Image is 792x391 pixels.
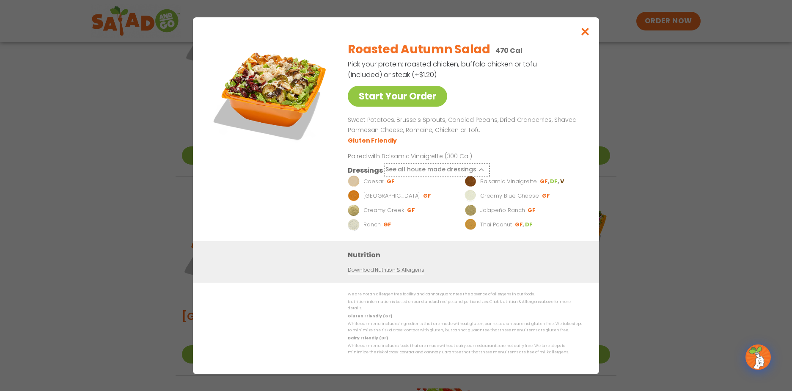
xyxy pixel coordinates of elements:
[348,136,398,145] li: Gluten Friendly
[348,266,424,274] a: Download Nutrition & Allergens
[348,59,538,80] p: Pick your protein: roasted chicken, buffalo chicken or tofu (included) or steak (+$1.20)
[383,220,392,228] li: GF
[363,191,420,200] p: [GEOGRAPHIC_DATA]
[348,291,582,297] p: We are not an allergen free facility and cannot guarantee the absence of allergens in our foods.
[528,206,536,214] li: GF
[348,115,579,135] p: Sweet Potatoes, Brussels Sprouts, Candied Pecans, Dried Cranberries, Shaved Parmesan Cheese, Roma...
[525,220,533,228] li: DF
[348,165,383,175] h3: Dressings
[515,220,525,228] li: GF
[407,206,416,214] li: GF
[480,177,537,185] p: Balsamic Vinaigrette
[540,177,550,185] li: GF
[348,41,490,58] h2: Roasted Autumn Salad
[465,204,476,216] img: Dressing preview image for Jalapeño Ranch
[480,191,539,200] p: Creamy Blue Cheese
[387,177,396,185] li: GF
[348,313,392,318] strong: Gluten Friendly (GF)
[363,220,381,229] p: Ranch
[348,343,582,356] p: While our menu includes foods that are made without dairy, our restaurants are not dairy free. We...
[423,192,432,199] li: GF
[465,175,476,187] img: Dressing preview image for Balsamic Vinaigrette
[348,86,447,107] a: Start Your Order
[465,218,476,230] img: Dressing preview image for Thai Peanut
[560,177,565,185] li: V
[348,249,586,260] h3: Nutrition
[542,192,551,199] li: GF
[348,175,360,187] img: Dressing preview image for Caesar
[572,17,599,46] button: Close modal
[385,165,488,175] button: See all house made dressings
[550,177,560,185] li: DF
[348,204,360,216] img: Dressing preview image for Creamy Greek
[348,218,360,230] img: Dressing preview image for Ranch
[480,206,525,214] p: Jalapeño Ranch
[348,335,388,340] strong: Dairy Friendly (DF)
[480,220,512,229] p: Thai Peanut
[348,321,582,334] p: While our menu includes ingredients that are made without gluten, our restaurants are not gluten ...
[348,151,504,160] p: Paired with Balsamic Vinaigrette (300 Cal)
[348,190,360,201] img: Dressing preview image for BBQ Ranch
[212,34,330,153] img: Featured product photo for Roasted Autumn Salad
[363,177,384,185] p: Caesar
[495,45,522,56] p: 470 Cal
[746,345,770,369] img: wpChatIcon
[465,190,476,201] img: Dressing preview image for Creamy Blue Cheese
[363,206,404,214] p: Creamy Greek
[348,299,582,312] p: Nutrition information is based on our standard recipes and portion sizes. Click Nutrition & Aller...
